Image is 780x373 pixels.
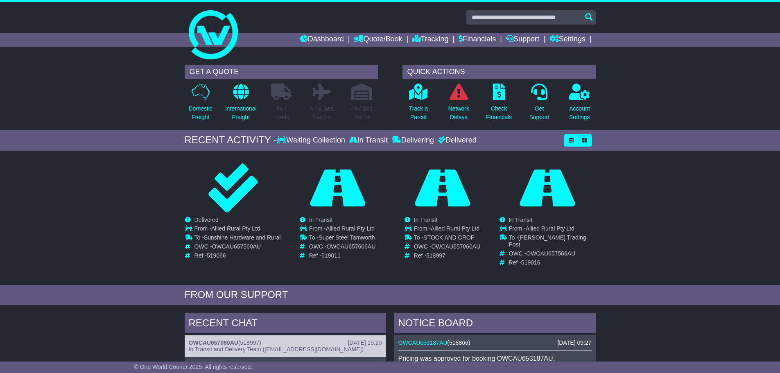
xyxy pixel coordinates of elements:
[194,252,281,259] td: Ref -
[309,252,376,259] td: Ref -
[348,339,382,346] div: [DATE] 15:20
[207,252,226,259] span: 519066
[414,234,481,243] td: To -
[509,250,595,259] td: OWC -
[459,33,496,47] a: Financials
[526,250,575,257] span: OWCAU657566AU
[185,313,386,335] div: RECENT CHAT
[134,364,253,370] span: © One World Courier 2025. All rights reserved.
[240,339,260,346] span: 518997
[509,234,595,250] td: To -
[211,225,260,232] span: Allied Rural Pty Ltd
[212,243,261,250] span: OWCAU657560AU
[509,234,586,248] span: [PERSON_NAME] Trading Post
[309,217,333,223] span: In Transit
[188,83,213,126] a: DomesticFreight
[204,234,281,241] span: Sunshine Hardware and Rural
[431,243,480,250] span: OWCAU657060AU
[390,136,436,145] div: Delivering
[394,313,596,335] div: NOTICE BOARD
[529,104,549,122] p: Get Support
[319,234,375,241] span: Super Steel Tamworth
[486,104,512,122] p: Check Financials
[448,104,469,122] p: Network Delays
[185,65,378,79] div: GET A QUOTE
[414,217,438,223] span: In Transit
[569,104,590,122] p: Account Settings
[321,252,341,259] span: 519011
[569,83,590,126] a: AccountSettings
[436,136,477,145] div: Delivered
[354,33,402,47] a: Quote/Book
[509,225,595,234] td: From -
[347,136,390,145] div: In Transit
[409,104,428,122] p: Track a Parcel
[300,33,344,47] a: Dashboard
[409,83,428,126] a: Track aParcel
[423,234,475,241] span: STOCK AND CROP
[506,33,539,47] a: Support
[486,83,512,126] a: CheckFinancials
[225,83,257,126] a: InternationalFreight
[277,136,347,145] div: Waiting Collection
[426,252,445,259] span: 518997
[521,259,540,266] span: 519016
[529,83,549,126] a: GetSupport
[326,243,375,250] span: OWCAU657606AU
[189,339,238,346] a: OWCAU657060AU
[188,104,212,122] p: Domestic Freight
[509,259,595,266] td: Ref -
[414,225,481,234] td: From -
[189,346,364,353] span: In Transit and Delivery Team ([EMAIL_ADDRESS][DOMAIN_NAME])
[309,234,376,243] td: To -
[509,217,533,223] span: In Transit
[402,65,596,79] div: QUICK ACTIONS
[448,83,469,126] a: NetworkDelays
[414,252,481,259] td: Ref -
[414,243,481,252] td: OWC -
[526,225,574,232] span: Allied Rural Pty Ltd
[194,217,219,223] span: Delivered
[194,234,281,243] td: To -
[225,104,257,122] p: International Freight
[271,104,292,122] p: Full Loads
[189,339,382,346] div: ( )
[185,134,277,146] div: RECENT ACTIVITY -
[398,339,592,346] div: ( )
[185,289,596,301] div: FROM OUR SUPPORT
[351,104,373,122] p: Air / Sea Depot
[449,339,468,346] span: 518866
[309,225,376,234] td: From -
[309,243,376,252] td: OWC -
[431,225,479,232] span: Allied Rural Pty Ltd
[194,225,281,234] td: From -
[398,339,448,346] a: OWCAU653187AU
[412,33,448,47] a: Tracking
[557,339,591,346] div: [DATE] 09:27
[310,104,334,122] p: Air & Sea Freight
[549,33,586,47] a: Settings
[194,243,281,252] td: OWC -
[326,225,375,232] span: Allied Rural Pty Ltd
[398,355,592,362] p: Pricing was approved for booking OWCAU653187AU.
